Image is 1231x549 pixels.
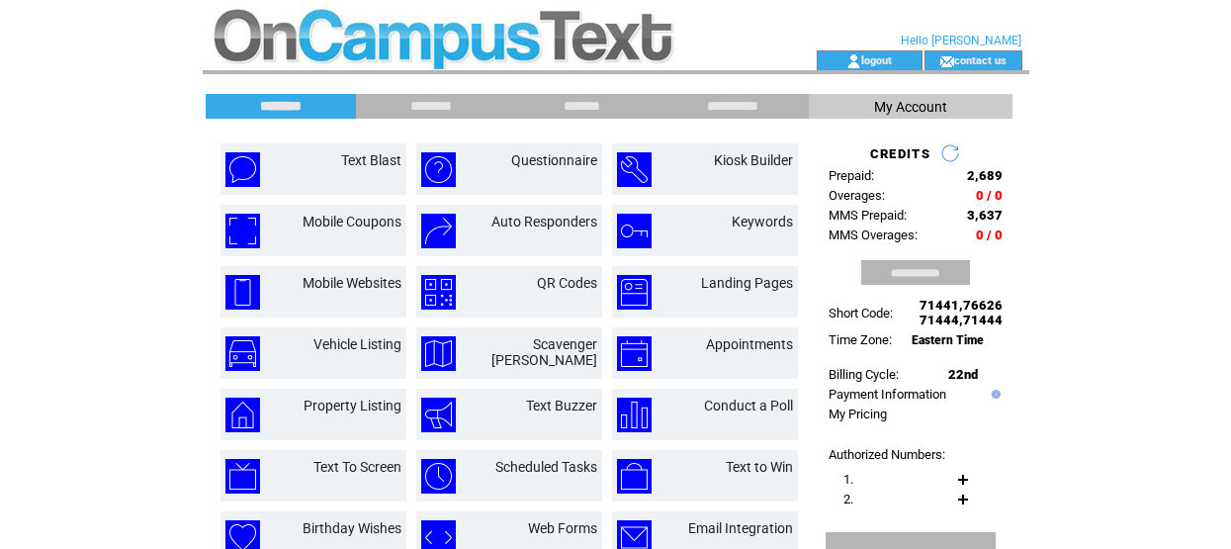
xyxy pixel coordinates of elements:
a: Keywords [732,214,793,229]
img: scheduled-tasks.png [421,459,456,494]
a: Auto Responders [491,214,597,229]
a: Scheduled Tasks [495,459,597,475]
img: auto-responders.png [421,214,456,248]
a: Email Integration [688,520,793,536]
img: kiosk-builder.png [617,152,652,187]
span: Eastern Time [912,333,984,347]
a: Landing Pages [701,275,793,291]
a: contact us [954,53,1007,66]
span: 3,637 [967,208,1003,223]
span: Time Zone: [829,332,892,347]
span: 0 / 0 [976,228,1003,242]
a: logout [861,53,892,66]
a: Scavenger [PERSON_NAME] [491,336,597,368]
a: Text Buzzer [526,398,597,413]
a: Property Listing [304,398,401,413]
span: MMS Prepaid: [829,208,907,223]
a: Appointments [706,336,793,352]
a: Mobile Websites [303,275,401,291]
img: text-buzzer.png [421,398,456,432]
a: Birthday Wishes [303,520,401,536]
span: Authorized Numbers: [829,447,945,462]
img: questionnaire.png [421,152,456,187]
img: landing-pages.png [617,275,652,310]
span: My Account [874,99,947,115]
img: property-listing.png [225,398,260,432]
img: text-to-screen.png [225,459,260,494]
span: Billing Cycle: [829,367,899,382]
a: Kiosk Builder [714,152,793,168]
img: mobile-coupons.png [225,214,260,248]
img: text-blast.png [225,152,260,187]
a: Vehicle Listing [313,336,401,352]
img: account_icon.gif [846,53,861,69]
a: Payment Information [829,387,946,402]
a: Conduct a Poll [704,398,793,413]
span: CREDITS [870,146,930,161]
span: 0 / 0 [976,188,1003,203]
img: help.gif [987,390,1001,399]
span: 71441,76626 71444,71444 [920,298,1003,327]
img: qr-codes.png [421,275,456,310]
a: Text Blast [341,152,401,168]
a: QR Codes [537,275,597,291]
span: Short Code: [829,306,893,320]
span: Prepaid: [829,168,874,183]
a: Mobile Coupons [303,214,401,229]
a: Text to Win [726,459,793,475]
img: keywords.png [617,214,652,248]
img: text-to-win.png [617,459,652,494]
a: My Pricing [829,407,887,421]
img: appointments.png [617,336,652,371]
img: mobile-websites.png [225,275,260,310]
img: scavenger-hunt.png [421,336,456,371]
span: MMS Overages: [829,228,918,242]
span: 2,689 [967,168,1003,183]
img: conduct-a-poll.png [617,398,652,432]
a: Questionnaire [511,152,597,168]
span: 1. [843,472,853,487]
span: Overages: [829,188,885,203]
a: Web Forms [528,520,597,536]
a: Text To Screen [313,459,401,475]
span: 2. [843,492,853,506]
span: Hello [PERSON_NAME] [901,34,1021,47]
span: 22nd [948,367,978,382]
img: vehicle-listing.png [225,336,260,371]
img: contact_us_icon.gif [939,53,954,69]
